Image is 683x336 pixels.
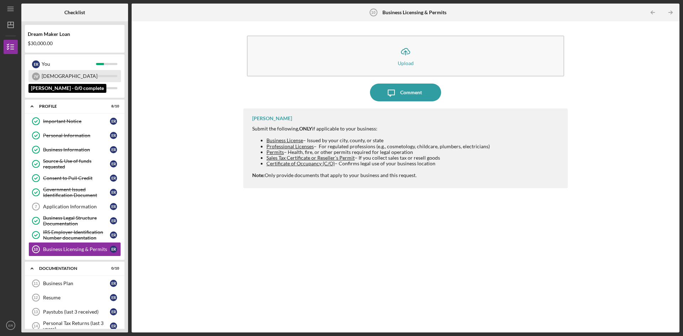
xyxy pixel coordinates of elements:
div: E R [110,231,117,239]
tspan: 13 [33,310,38,314]
a: Important NoticeER [28,114,121,128]
li: – Confirms legal use of your business location [266,161,490,166]
div: [PERSON_NAME] [252,116,292,121]
li: – Health, fire, or other permits required for legal operation [266,149,490,155]
a: Source & Use of funds requestedER [28,157,121,171]
a: Business Legal Structure DocumentationER [28,214,121,228]
div: E R [110,203,117,210]
a: 11Business PlanER [28,276,121,290]
tspan: 14 [33,324,38,328]
span: Certificate of Occupancy (C/O) [266,160,335,166]
div: Business Licensing & Permits [43,246,110,252]
b: Business Licensing & Permits [382,10,446,15]
li: – For regulated professions (e.g., cosmetology, childcare, plumbers, electricians) [266,144,490,149]
div: Comment [400,84,422,101]
div: E R [110,308,117,315]
tspan: 10 [33,247,38,251]
tspan: 11 [33,281,38,286]
div: Business Information [43,147,110,153]
div: Personal Information [43,133,110,138]
a: 7Application InformationER [28,199,121,214]
a: Personal InformationER [28,128,121,143]
div: Important Notice [43,118,110,124]
p: Submit the following, if applicable to your business: [252,125,490,133]
tspan: 10 [371,10,375,15]
a: 12ResumeER [28,290,121,305]
div: 0 / 10 [106,266,119,271]
button: Comment [370,84,441,101]
tspan: 12 [33,295,38,300]
div: Consent to Pull Credit [43,175,110,181]
div: Resume [43,295,110,300]
div: [DEMOGRAPHIC_DATA] [42,70,97,82]
a: 10Business Licensing & PermitsER [28,242,121,256]
div: E R [110,132,117,139]
p: Only provide documents that apply to your business and this request. [252,171,490,179]
div: Dream Maker Loan [28,31,122,37]
span: Business License [266,137,303,143]
text: ER [8,324,13,327]
div: E R [110,322,117,330]
a: 13Paystubs (last 3 received)ER [28,305,121,319]
div: 8 / 10 [106,104,119,108]
div: J V [32,73,40,80]
div: E R [110,146,117,153]
div: Documentation [39,266,101,271]
div: Business Plan [43,281,110,286]
a: Business InformationER [28,143,121,157]
div: Upload [398,60,414,66]
div: M R [32,85,40,92]
div: You [42,58,96,70]
div: Government Issued Identification Document [43,187,110,198]
span: Permits [266,149,284,155]
span: Professional Licenses [266,143,314,149]
div: $30,000.00 [28,41,122,46]
div: Personal Tax Returns (last 3 years) [43,320,110,332]
div: E R [110,280,117,287]
div: E R [110,160,117,167]
strong: Note: [252,172,265,178]
div: Paystubs (last 3 received) [43,309,110,315]
div: Business Legal Structure Documentation [43,215,110,226]
a: Government Issued Identification DocumentER [28,185,121,199]
div: E R [110,217,117,224]
button: Upload [247,36,564,76]
div: E R [32,60,40,68]
li: – Issued by your city, county, or state [266,138,490,143]
a: 14Personal Tax Returns (last 3 years)ER [28,319,121,333]
li: – If you collect sales tax or resell goods [266,155,490,161]
div: E R [110,189,117,196]
strong: ONLY [299,126,312,132]
div: E R [110,118,117,125]
b: Checklist [64,10,85,15]
div: Application Information [43,204,110,209]
a: IRS Employer Identification Number documentationER [28,228,121,242]
div: IRS Employer Identification Number documentation [43,229,110,241]
tspan: 7 [35,204,37,209]
div: E R [110,246,117,253]
div: Source & Use of funds requested [43,158,110,170]
a: Consent to Pull CreditER [28,171,121,185]
button: ER [4,318,18,332]
span: Sales Tax Certificate or Reseller’s Permit [266,155,355,161]
div: Profile [39,104,101,108]
div: E R [110,175,117,182]
div: E R [110,294,117,301]
div: [PERSON_NAME] [42,82,96,94]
